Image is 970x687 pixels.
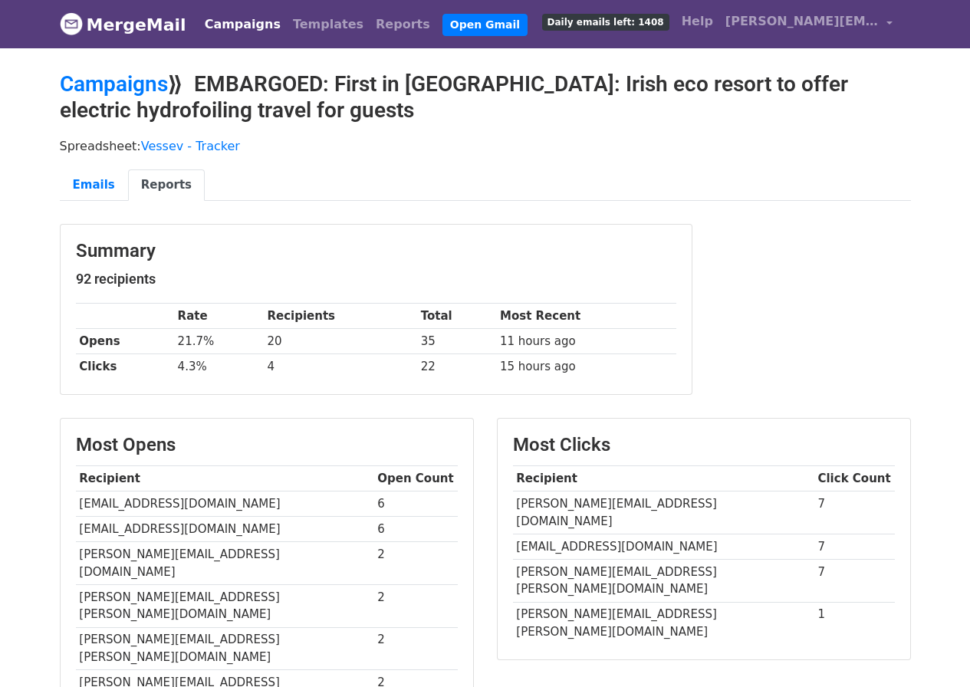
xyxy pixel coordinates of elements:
[513,602,814,644] td: [PERSON_NAME][EMAIL_ADDRESS][PERSON_NAME][DOMAIN_NAME]
[174,304,264,329] th: Rate
[60,8,186,41] a: MergeMail
[374,517,458,542] td: 6
[174,329,264,354] td: 21.7%
[374,491,458,517] td: 6
[76,240,676,262] h3: Summary
[417,329,496,354] td: 35
[496,354,676,380] td: 15 hours ago
[536,6,676,37] a: Daily emails left: 1408
[76,585,374,628] td: [PERSON_NAME][EMAIL_ADDRESS][PERSON_NAME][DOMAIN_NAME]
[76,517,374,542] td: [EMAIL_ADDRESS][DOMAIN_NAME]
[496,329,676,354] td: 11 hours ago
[128,169,205,201] a: Reports
[542,14,669,31] span: Daily emails left: 1408
[513,559,814,602] td: [PERSON_NAME][EMAIL_ADDRESS][PERSON_NAME][DOMAIN_NAME]
[264,329,417,354] td: 20
[60,71,168,97] a: Campaigns
[60,169,128,201] a: Emails
[814,491,895,534] td: 7
[814,602,895,644] td: 1
[264,354,417,380] td: 4
[76,354,174,380] th: Clicks
[370,9,436,40] a: Reports
[60,12,83,35] img: MergeMail logo
[374,585,458,628] td: 2
[374,542,458,585] td: 2
[76,542,374,585] td: [PERSON_NAME][EMAIL_ADDRESS][DOMAIN_NAME]
[513,466,814,491] th: Recipient
[60,138,911,154] p: Spreadsheet:
[725,12,879,31] span: [PERSON_NAME][EMAIL_ADDRESS][DOMAIN_NAME]
[417,304,496,329] th: Total
[76,271,676,288] h5: 92 recipients
[76,627,374,670] td: [PERSON_NAME][EMAIL_ADDRESS][PERSON_NAME][DOMAIN_NAME]
[174,354,264,380] td: 4.3%
[76,329,174,354] th: Opens
[496,304,676,329] th: Most Recent
[60,71,911,123] h2: ⟫ EMBARGOED: First in [GEOGRAPHIC_DATA]: Irish eco resort to offer electric hydrofoiling travel f...
[264,304,417,329] th: Recipients
[287,9,370,40] a: Templates
[417,354,496,380] td: 22
[676,6,719,37] a: Help
[76,466,374,491] th: Recipient
[719,6,899,42] a: [PERSON_NAME][EMAIL_ADDRESS][DOMAIN_NAME]
[442,14,528,36] a: Open Gmail
[814,559,895,602] td: 7
[141,139,240,153] a: Vessev - Tracker
[814,466,895,491] th: Click Count
[513,434,895,456] h3: Most Clicks
[513,534,814,559] td: [EMAIL_ADDRESS][DOMAIN_NAME]
[374,627,458,670] td: 2
[76,434,458,456] h3: Most Opens
[513,491,814,534] td: [PERSON_NAME][EMAIL_ADDRESS][DOMAIN_NAME]
[76,491,374,517] td: [EMAIL_ADDRESS][DOMAIN_NAME]
[814,534,895,559] td: 7
[374,466,458,491] th: Open Count
[199,9,287,40] a: Campaigns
